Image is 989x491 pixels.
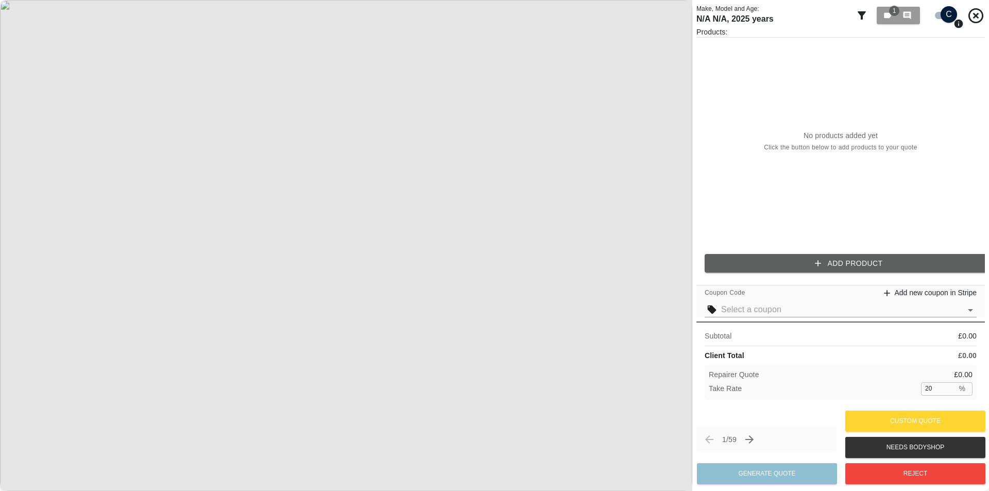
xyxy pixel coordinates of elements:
[696,27,985,37] p: Products:
[963,303,978,317] button: Open
[845,463,985,484] button: Reject
[722,434,737,445] p: 1 / 59
[701,431,718,448] span: Previous claim (← or ↑)
[721,302,961,317] input: Select a coupon
[953,19,964,29] svg: Press Q to switch
[877,7,920,24] button: 1
[764,143,917,153] span: Click the button below to add products to your quote
[889,6,899,16] span: 1
[741,431,758,448] span: Next/Skip claim (→ or ↓)
[696,4,851,13] p: Make, Model and Age:
[959,383,965,394] p: %
[845,411,985,432] button: Custom Quote
[705,331,731,342] p: Subtotal
[709,369,759,380] p: Repairer Quote
[705,288,745,298] span: Coupon Code
[696,13,851,24] h1: N/A N/A , 2025 years
[958,350,977,361] p: £ 0.00
[705,350,744,361] p: Client Total
[958,331,977,342] p: £ 0.00
[954,369,973,380] p: £ 0.00
[804,130,878,141] p: No products added yet
[845,437,985,458] button: Needs Bodyshop
[741,431,758,448] button: Next claim
[709,383,742,394] p: Take Rate
[882,287,977,298] a: Add new coupon in Stripe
